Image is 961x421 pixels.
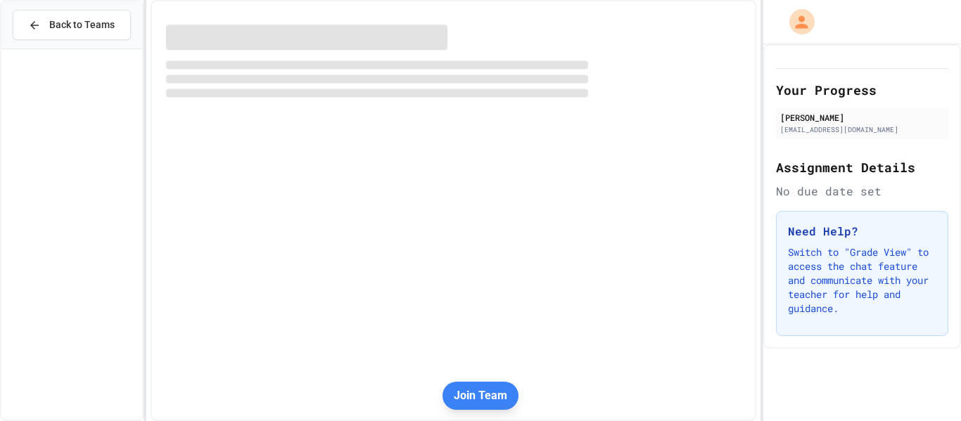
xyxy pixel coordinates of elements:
div: No due date set [776,183,948,200]
p: Switch to "Grade View" to access the chat feature and communicate with your teacher for help and ... [788,245,936,316]
div: [EMAIL_ADDRESS][DOMAIN_NAME] [780,124,944,135]
button: Join Team [443,382,518,410]
h3: Need Help? [788,223,936,240]
button: Back to Teams [13,10,131,40]
div: [PERSON_NAME] [780,111,944,124]
h2: Your Progress [776,80,948,100]
div: My Account [775,6,818,38]
h2: Assignment Details [776,157,948,177]
span: Back to Teams [49,18,115,32]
